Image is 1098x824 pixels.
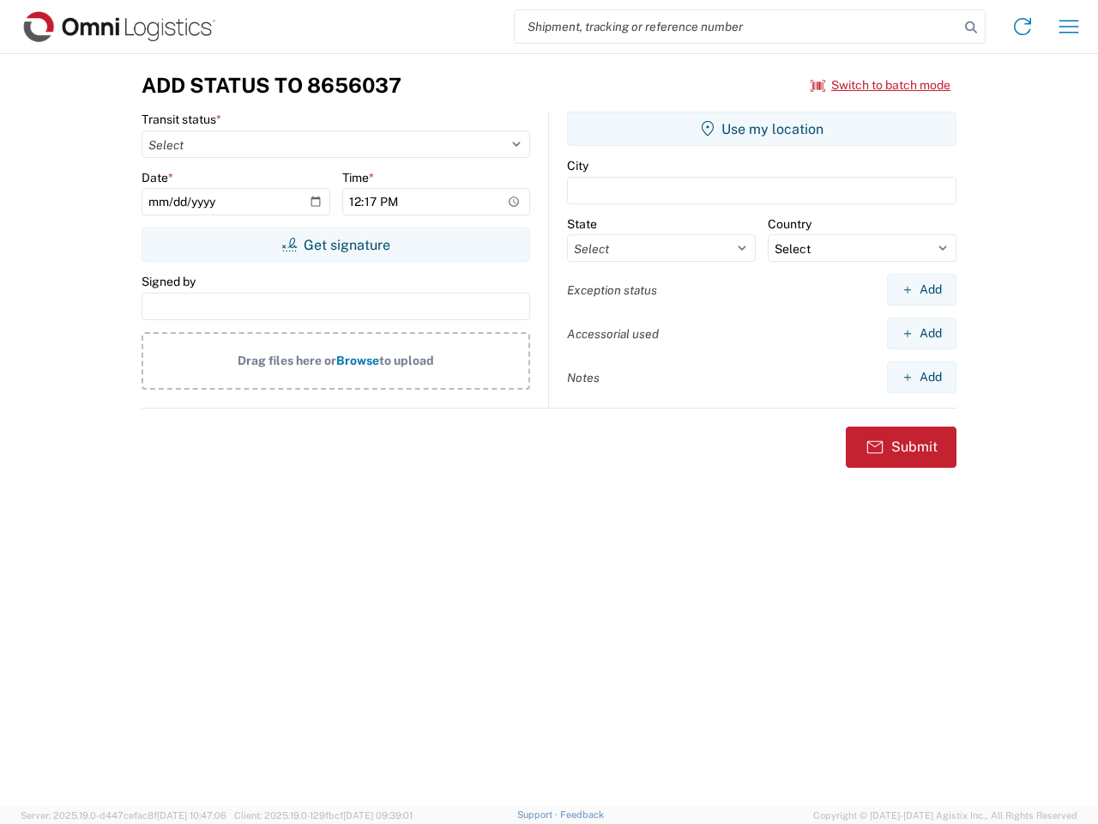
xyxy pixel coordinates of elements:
[560,809,604,820] a: Feedback
[157,810,226,821] span: [DATE] 10:47:06
[567,282,657,298] label: Exception status
[517,809,560,820] a: Support
[887,274,956,306] button: Add
[567,326,659,342] label: Accessorial used
[813,808,1077,823] span: Copyright © [DATE]-[DATE] Agistix Inc., All Rights Reserved
[238,354,336,367] span: Drag files here or
[343,810,413,821] span: [DATE] 09:39:01
[846,427,956,468] button: Submit
[142,112,221,127] label: Transit status
[142,227,530,262] button: Get signature
[336,354,379,367] span: Browse
[811,71,950,100] button: Switch to batch mode
[887,361,956,393] button: Add
[567,370,600,385] label: Notes
[515,10,959,43] input: Shipment, tracking or reference number
[567,216,597,232] label: State
[142,73,401,98] h3: Add Status to 8656037
[142,274,196,289] label: Signed by
[768,216,811,232] label: Country
[142,170,173,185] label: Date
[567,112,956,146] button: Use my location
[342,170,374,185] label: Time
[234,810,413,821] span: Client: 2025.19.0-129fbcf
[21,810,226,821] span: Server: 2025.19.0-d447cefac8f
[887,318,956,349] button: Add
[567,158,588,173] label: City
[379,354,434,367] span: to upload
